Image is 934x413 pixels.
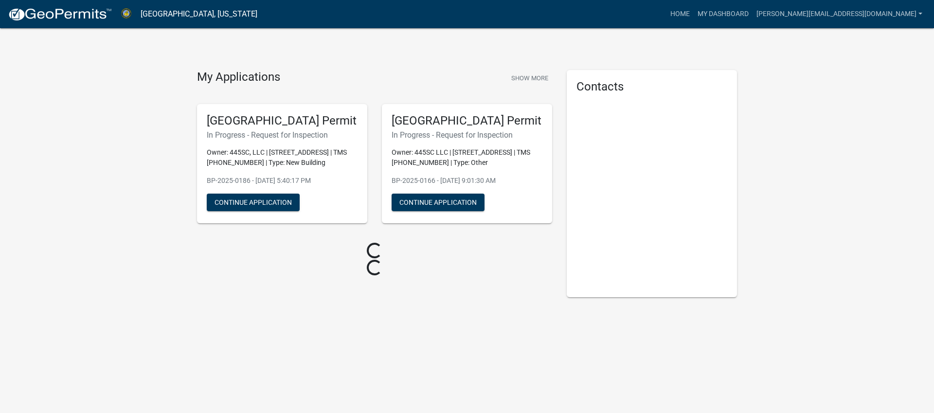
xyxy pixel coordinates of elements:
[392,194,485,211] button: Continue Application
[576,80,727,94] h5: Contacts
[207,114,358,128] h5: [GEOGRAPHIC_DATA] Permit
[392,130,542,140] h6: In Progress - Request for Inspection
[392,147,542,168] p: Owner: 445SC LLC | [STREET_ADDRESS] | TMS [PHONE_NUMBER] | Type: Other
[392,114,542,128] h5: [GEOGRAPHIC_DATA] Permit
[207,176,358,186] p: BP-2025-0186 - [DATE] 5:40:17 PM
[197,70,280,85] h4: My Applications
[507,70,552,86] button: Show More
[207,194,300,211] button: Continue Application
[753,5,926,23] a: [PERSON_NAME][EMAIL_ADDRESS][DOMAIN_NAME]
[392,176,542,186] p: BP-2025-0166 - [DATE] 9:01:30 AM
[666,5,694,23] a: Home
[207,147,358,168] p: Owner: 445SC, LLC | [STREET_ADDRESS] | TMS [PHONE_NUMBER] | Type: New Building
[141,6,257,22] a: [GEOGRAPHIC_DATA], [US_STATE]
[207,130,358,140] h6: In Progress - Request for Inspection
[694,5,753,23] a: My Dashboard
[120,7,133,20] img: Abbeville County, South Carolina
